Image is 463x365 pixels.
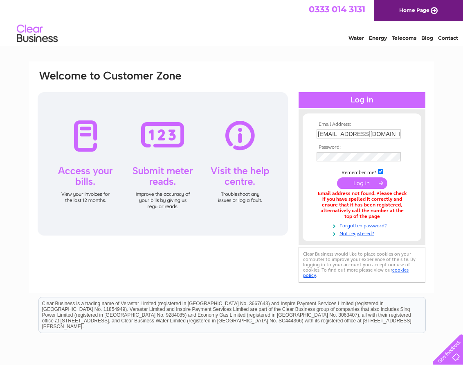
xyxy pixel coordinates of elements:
th: Email Address: [315,122,409,127]
a: Contact [438,35,458,41]
a: Water [348,35,364,41]
input: Submit [337,177,387,189]
a: Forgotten password? [317,221,409,229]
td: Remember me? [315,168,409,176]
a: cookies policy [303,267,409,278]
div: Email address not found. Please check if you have spelled it correctly and ensure that it has bee... [317,191,407,219]
a: Energy [369,35,387,41]
img: logo.png [16,21,58,46]
a: Blog [421,35,433,41]
a: Telecoms [392,35,416,41]
a: Not registered? [317,229,409,237]
div: Clear Business is a trading name of Verastar Limited (registered in [GEOGRAPHIC_DATA] No. 3667643... [39,5,425,40]
th: Password: [315,145,409,150]
a: 0333 014 3131 [309,4,365,14]
div: Clear Business would like to place cookies on your computer to improve your experience of the sit... [299,247,425,283]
